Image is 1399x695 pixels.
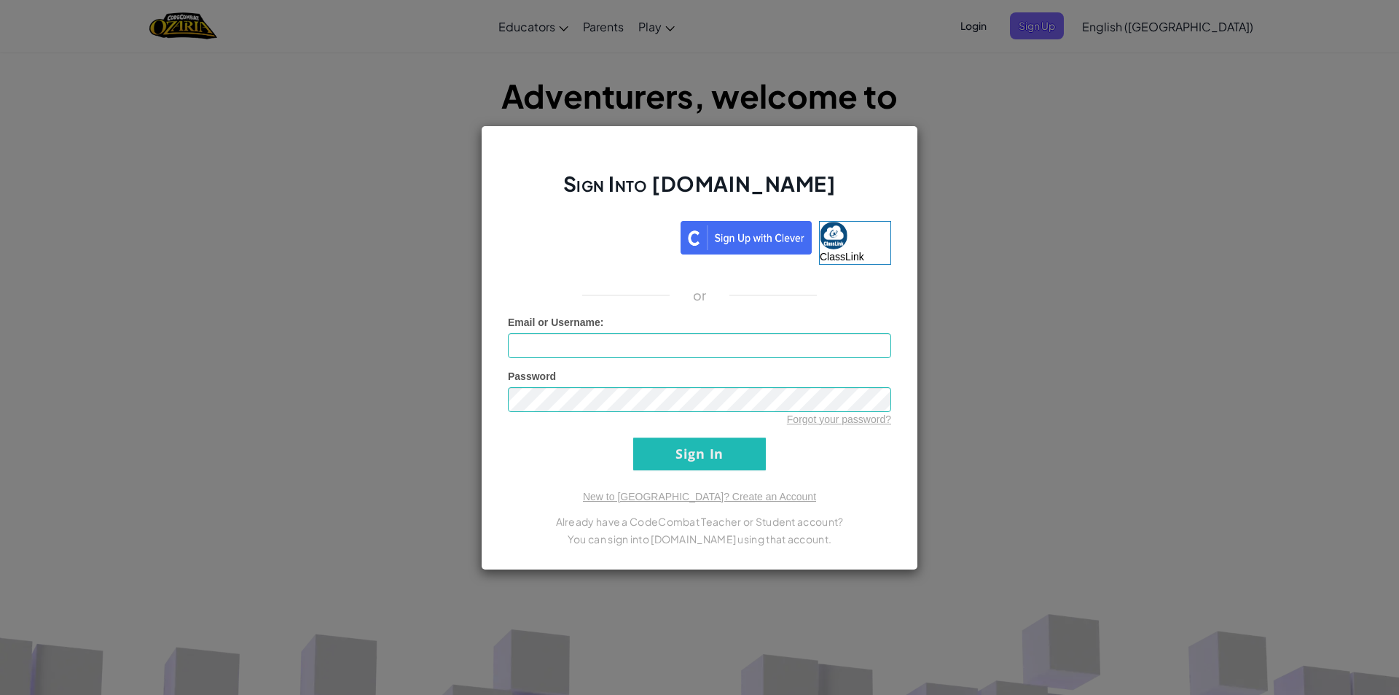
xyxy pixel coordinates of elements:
[633,438,766,470] input: Sign In
[508,530,891,548] p: You can sign into [DOMAIN_NAME] using that account.
[820,251,864,263] span: ClassLink
[693,287,707,304] p: or
[508,513,891,530] p: Already have a CodeCombat Teacher or Student account?
[508,317,600,328] span: Email or Username
[501,220,681,252] iframe: Sign in with Google Button
[820,222,847,249] img: classlink-logo-small.png
[508,370,556,382] span: Password
[583,491,816,502] a: New to [GEOGRAPHIC_DATA]? Create an Account
[508,315,604,330] label: :
[787,413,891,425] a: Forgot your password?
[508,170,891,212] h2: Sign Into [DOMAIN_NAME]
[681,221,812,255] img: clever_sso_button@2x.png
